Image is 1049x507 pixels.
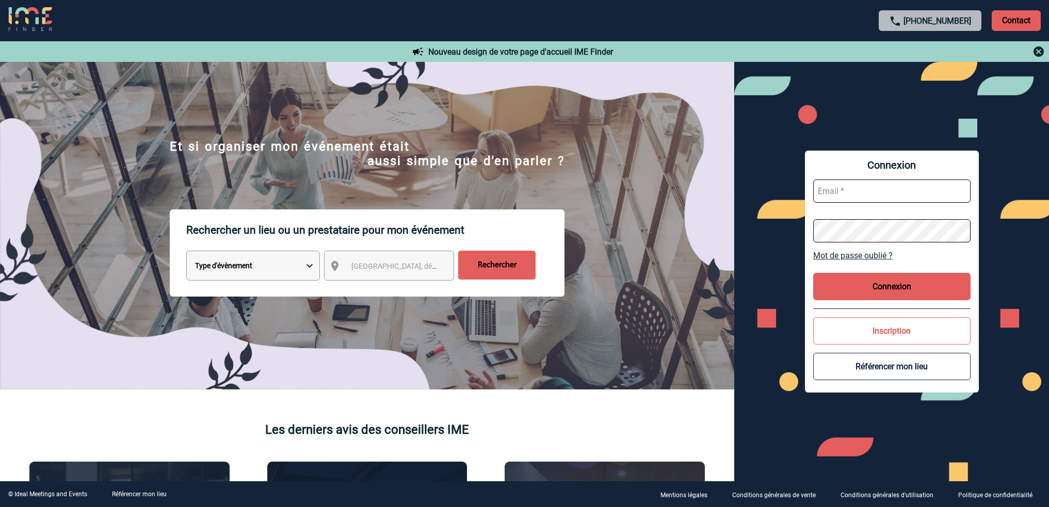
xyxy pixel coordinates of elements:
button: Inscription [813,317,971,345]
input: Email * [813,179,971,203]
p: Contact [992,10,1041,31]
a: Conditions générales de vente [724,489,832,499]
p: Rechercher un lieu ou un prestataire pour mon événement [186,209,564,251]
span: [GEOGRAPHIC_DATA], département, région... [351,262,495,270]
a: Référencer mon lieu [112,490,167,498]
p: Politique de confidentialité [958,492,1032,499]
p: Mentions légales [660,492,707,499]
p: Conditions générales d'utilisation [841,492,933,499]
input: Rechercher [458,251,536,280]
p: Conditions générales de vente [732,492,816,499]
a: [PHONE_NUMBER] [903,16,971,26]
div: © Ideal Meetings and Events [8,490,87,498]
a: Mentions légales [652,489,724,499]
a: Conditions générales d'utilisation [832,489,950,499]
button: Référencer mon lieu [813,353,971,380]
a: Politique de confidentialité [950,489,1049,499]
button: Connexion [813,273,971,300]
img: call-24-px.png [889,15,901,27]
a: Mot de passe oublié ? [813,251,971,260]
span: Connexion [813,159,971,171]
